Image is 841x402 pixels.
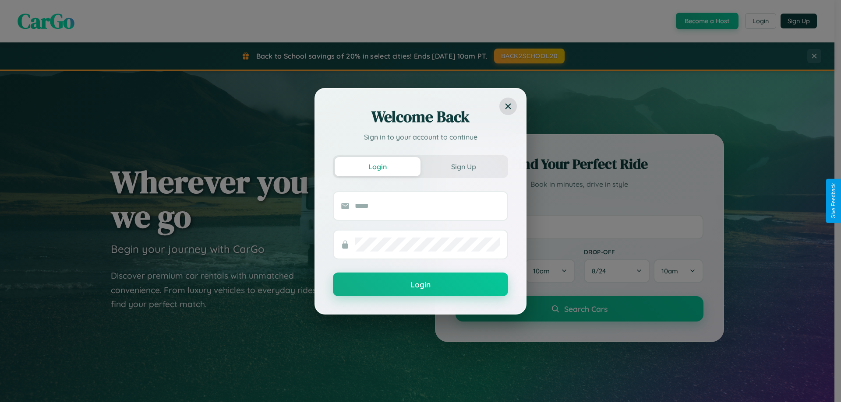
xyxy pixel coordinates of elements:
[335,157,420,176] button: Login
[420,157,506,176] button: Sign Up
[333,273,508,296] button: Login
[333,132,508,142] p: Sign in to your account to continue
[333,106,508,127] h2: Welcome Back
[830,183,837,219] div: Give Feedback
